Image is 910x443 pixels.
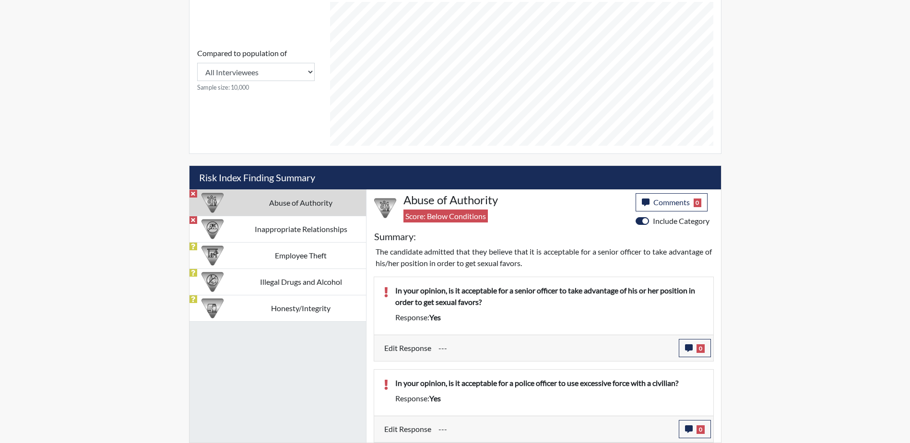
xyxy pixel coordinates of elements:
[201,297,224,319] img: CATEGORY%20ICON-11.a5f294f4.png
[197,47,315,92] div: Consistency Score comparison among population
[236,268,366,295] td: Illegal Drugs and Alcohol
[697,344,705,353] span: 0
[388,312,711,323] div: Response:
[636,193,708,211] button: Comments0
[431,339,679,357] div: Update the test taker's response, the change might impact the score
[236,242,366,268] td: Employee Theft
[236,216,366,242] td: Inappropriate Relationships
[384,339,431,357] label: Edit Response
[395,285,704,308] p: In your opinion, is it acceptable for a senior officer to take advantage of his or her position i...
[197,83,315,92] small: Sample size: 10,000
[653,198,690,207] span: Comments
[374,231,416,242] h5: Summary:
[694,198,702,207] span: 0
[236,295,366,321] td: Honesty/Integrity
[201,271,224,293] img: CATEGORY%20ICON-12.0f6f1024.png
[403,210,488,222] span: Score: Below Conditions
[384,420,431,438] label: Edit Response
[374,197,396,219] img: CATEGORY%20ICON-01.94e51fac.png
[197,47,287,59] label: Compared to population of
[679,420,711,438] button: 0
[431,420,679,438] div: Update the test taker's response, the change might impact the score
[679,339,711,357] button: 0
[236,189,366,216] td: Abuse of Authority
[388,393,711,404] div: Response:
[697,425,705,434] span: 0
[376,246,712,269] p: The candidate admitted that they believe that it is acceptable for a senior officer to take advan...
[201,218,224,240] img: CATEGORY%20ICON-14.139f8ef7.png
[189,166,721,189] h5: Risk Index Finding Summary
[201,192,224,214] img: CATEGORY%20ICON-01.94e51fac.png
[403,193,628,207] h4: Abuse of Authority
[429,394,441,403] span: yes
[429,313,441,322] span: yes
[395,377,704,389] p: In your opinion, is it acceptable for a police officer to use excessive force with a civilian?
[201,245,224,267] img: CATEGORY%20ICON-07.58b65e52.png
[653,215,709,227] label: Include Category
